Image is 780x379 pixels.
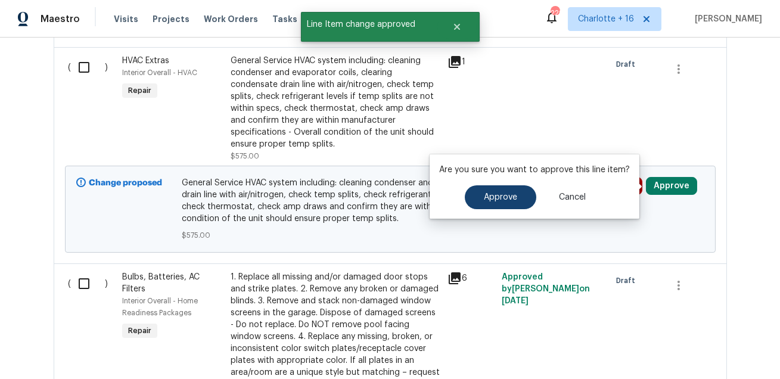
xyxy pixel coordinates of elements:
[578,13,634,25] span: Charlotte + 16
[301,12,437,37] span: Line Item change approved
[439,164,630,176] p: Are you sure you want to approve this line item?
[502,297,529,305] span: [DATE]
[122,273,200,293] span: Bulbs, Batteries, AC Filters
[551,7,559,19] div: 229
[646,177,697,195] button: Approve
[182,229,598,241] span: $575.00
[89,179,163,187] b: Change proposed
[122,57,169,65] span: HVAC Extras
[123,85,156,97] span: Repair
[65,51,119,166] div: ( )
[114,13,138,25] span: Visits
[484,193,517,202] span: Approve
[182,177,598,225] span: General Service HVAC system including: cleaning condenser and evaporator coils, clearing condensa...
[690,13,762,25] span: [PERSON_NAME]
[437,15,477,39] button: Close
[502,273,590,305] span: Approved by [PERSON_NAME] on
[153,13,189,25] span: Projects
[465,185,536,209] button: Approve
[122,297,198,316] span: Interior Overall - Home Readiness Packages
[272,15,297,23] span: Tasks
[559,193,586,202] span: Cancel
[231,55,440,150] div: General Service HVAC system including: cleaning condenser and evaporator coils, clearing condensa...
[231,153,259,160] span: $575.00
[540,185,605,209] button: Cancel
[123,325,156,337] span: Repair
[616,275,640,287] span: Draft
[616,58,640,70] span: Draft
[41,13,80,25] span: Maestro
[448,271,495,285] div: 6
[122,69,197,76] span: Interior Overall - HVAC
[204,13,258,25] span: Work Orders
[448,55,495,69] div: 1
